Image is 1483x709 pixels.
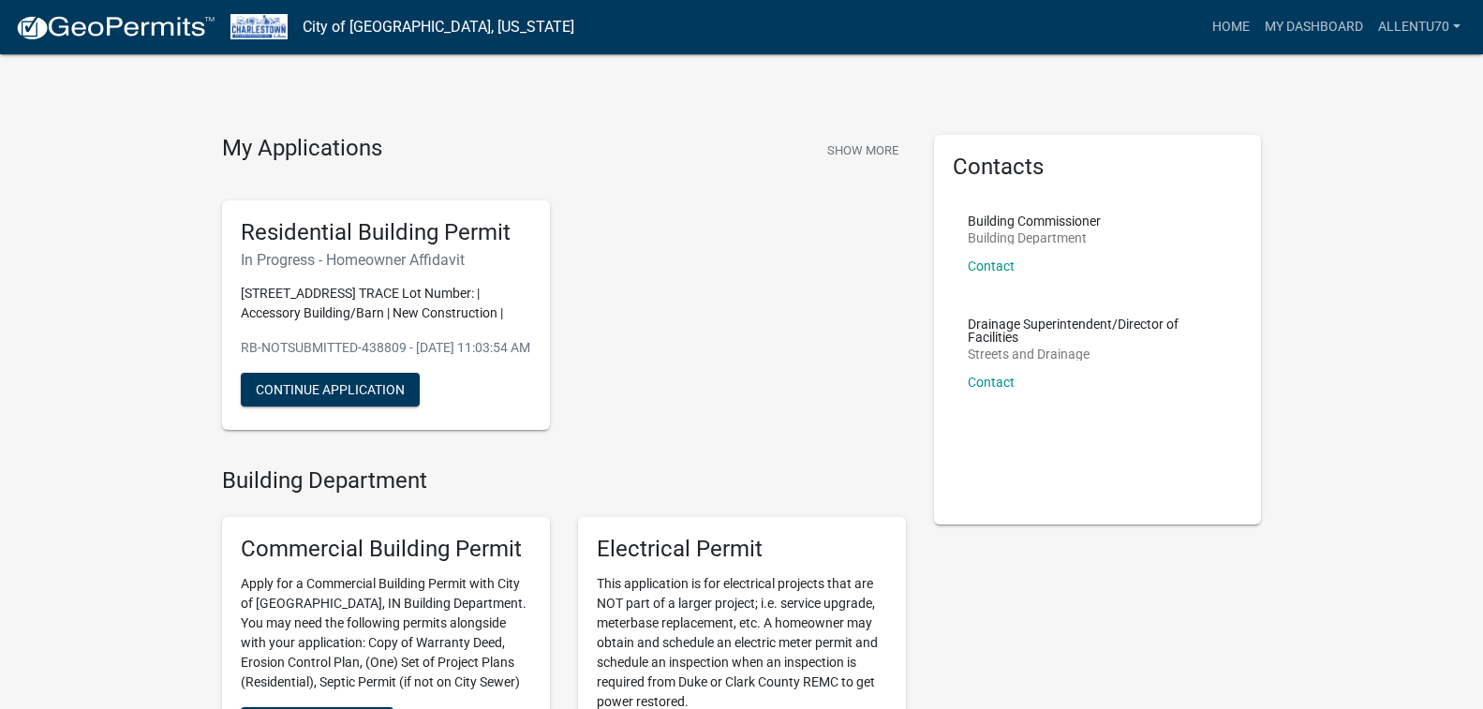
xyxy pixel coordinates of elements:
[968,214,1101,228] p: Building Commissioner
[968,347,1228,361] p: Streets and Drainage
[241,284,531,323] p: [STREET_ADDRESS] TRACE Lot Number: | Accessory Building/Barn | New Construction |
[968,258,1015,273] a: Contact
[968,318,1228,344] p: Drainage Superintendent/Director of Facilities
[820,135,906,166] button: Show More
[1257,9,1371,45] a: My Dashboard
[222,467,906,495] h4: Building Department
[1205,9,1257,45] a: Home
[222,135,382,163] h4: My Applications
[968,231,1101,244] p: Building Department
[303,11,574,43] a: City of [GEOGRAPHIC_DATA], [US_STATE]
[968,375,1015,390] a: Contact
[953,154,1243,181] h5: Contacts
[241,536,531,563] h5: Commercial Building Permit
[241,574,531,692] p: Apply for a Commercial Building Permit with City of [GEOGRAPHIC_DATA], IN Building Department. Yo...
[230,14,288,39] img: City of Charlestown, Indiana
[597,536,887,563] h5: Electrical Permit
[241,373,420,406] button: Continue Application
[241,219,531,246] h5: Residential Building Permit
[241,338,531,358] p: RB-NOTSUBMITTED-438809 - [DATE] 11:03:54 AM
[1371,9,1468,45] a: Allentu70
[241,251,531,269] h6: In Progress - Homeowner Affidavit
